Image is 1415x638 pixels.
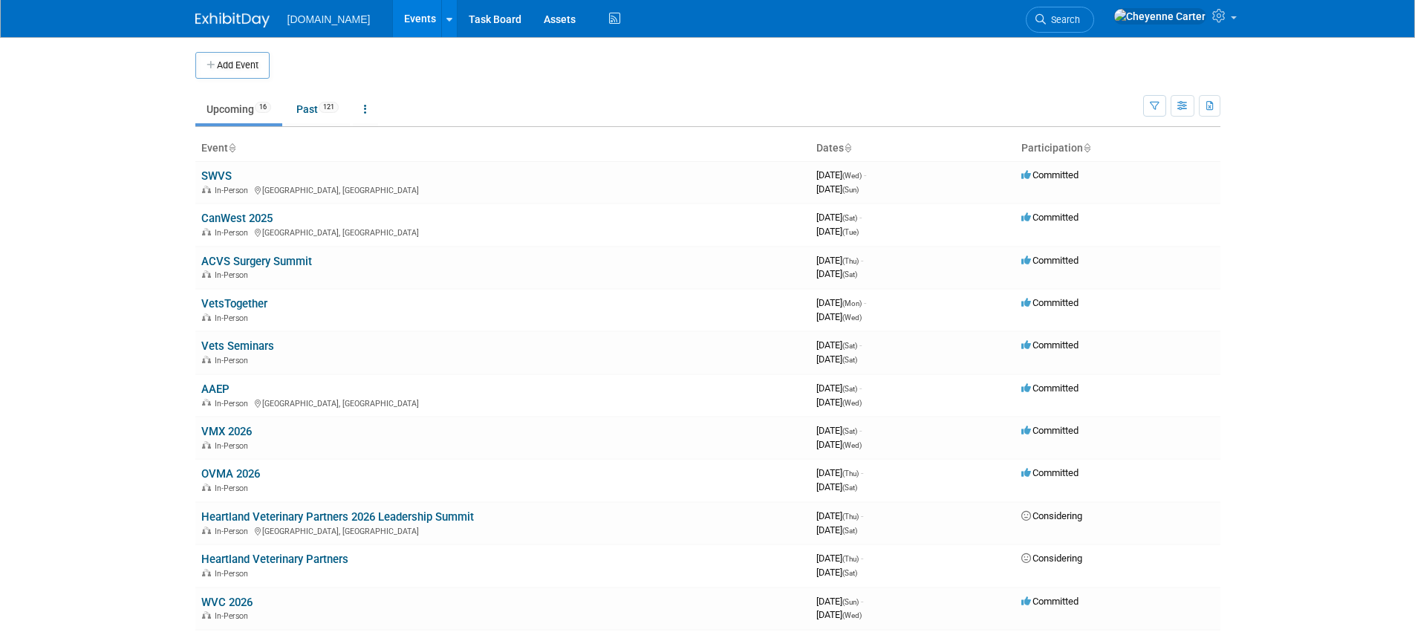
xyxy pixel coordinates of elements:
span: - [861,467,863,478]
a: AAEP [201,383,230,396]
span: - [859,212,862,223]
span: Committed [1021,297,1079,308]
span: [DATE] [816,383,862,394]
img: In-Person Event [202,313,211,321]
a: Sort by Event Name [228,142,235,154]
span: (Sun) [842,598,859,606]
span: (Sat) [842,527,857,535]
img: In-Person Event [202,356,211,363]
span: In-Person [215,527,253,536]
img: In-Person Event [202,186,211,193]
span: [DATE] [816,553,863,564]
th: Event [195,136,810,161]
span: [DATE] [816,397,862,408]
span: [DATE] [816,169,866,180]
a: Search [1026,7,1094,33]
div: [GEOGRAPHIC_DATA], [GEOGRAPHIC_DATA] [201,397,804,408]
span: Committed [1021,383,1079,394]
span: Committed [1021,425,1079,436]
a: Sort by Start Date [844,142,851,154]
span: (Sat) [842,427,857,435]
img: In-Person Event [202,441,211,449]
a: VMX 2026 [201,425,252,438]
span: [DATE] [816,268,857,279]
span: In-Person [215,569,253,579]
span: Considering [1021,553,1082,564]
span: Committed [1021,596,1079,607]
img: In-Person Event [202,569,211,576]
span: In-Person [215,611,253,621]
span: Committed [1021,169,1079,180]
span: (Wed) [842,399,862,407]
span: [DATE] [816,339,862,351]
span: - [859,339,862,351]
a: OVMA 2026 [201,467,260,481]
span: - [864,169,866,180]
span: In-Person [215,313,253,323]
span: - [861,553,863,564]
button: Add Event [195,52,270,79]
div: [GEOGRAPHIC_DATA], [GEOGRAPHIC_DATA] [201,226,804,238]
img: In-Person Event [202,611,211,619]
span: In-Person [215,228,253,238]
span: (Mon) [842,299,862,307]
span: Committed [1021,212,1079,223]
span: In-Person [215,484,253,493]
span: (Sat) [842,484,857,492]
span: (Tue) [842,228,859,236]
span: (Sat) [842,214,857,222]
span: In-Person [215,356,253,365]
a: CanWest 2025 [201,212,273,225]
th: Participation [1015,136,1220,161]
span: Considering [1021,510,1082,521]
span: 16 [255,102,271,113]
img: In-Person Event [202,399,211,406]
span: [DATE] [816,183,859,195]
span: (Sun) [842,186,859,194]
span: [DATE] [816,510,863,521]
span: - [864,297,866,308]
span: (Sat) [842,270,857,279]
span: - [861,255,863,266]
span: In-Person [215,441,253,451]
span: (Sat) [842,385,857,393]
span: [DATE] [816,297,866,308]
img: Cheyenne Carter [1113,8,1206,25]
span: [DATE] [816,425,862,436]
span: Committed [1021,467,1079,478]
span: In-Person [215,399,253,408]
a: Sort by Participation Type [1083,142,1090,154]
span: - [861,510,863,521]
span: - [859,425,862,436]
a: ACVS Surgery Summit [201,255,312,268]
img: In-Person Event [202,484,211,491]
img: ExhibitDay [195,13,270,27]
a: WVC 2026 [201,596,253,609]
span: Committed [1021,255,1079,266]
span: (Sat) [842,569,857,577]
span: [DATE] [816,439,862,450]
span: [DATE] [816,481,857,492]
span: (Wed) [842,313,862,322]
a: VetsTogether [201,297,267,310]
span: [DATE] [816,212,862,223]
a: Heartland Veterinary Partners 2026 Leadership Summit [201,510,474,524]
span: [DATE] [816,609,862,620]
a: Past121 [285,95,350,123]
img: In-Person Event [202,228,211,235]
span: [DATE] [816,524,857,536]
span: [DATE] [816,226,859,237]
span: - [861,596,863,607]
span: (Sat) [842,356,857,364]
span: (Thu) [842,555,859,563]
img: In-Person Event [202,270,211,278]
span: [DATE] [816,354,857,365]
span: (Wed) [842,441,862,449]
a: SWVS [201,169,232,183]
div: [GEOGRAPHIC_DATA], [GEOGRAPHIC_DATA] [201,183,804,195]
img: In-Person Event [202,527,211,534]
th: Dates [810,136,1015,161]
span: (Wed) [842,611,862,619]
span: In-Person [215,186,253,195]
span: In-Person [215,270,253,280]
